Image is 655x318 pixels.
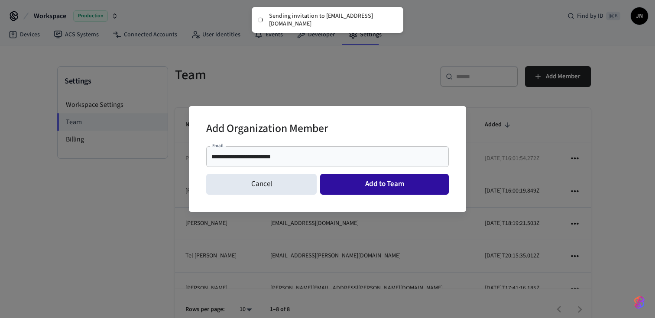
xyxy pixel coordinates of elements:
label: Email [212,142,224,149]
img: SeamLogoGradient.69752ec5.svg [634,296,645,309]
button: Cancel [206,174,317,195]
div: Sending invitation to [EMAIL_ADDRESS][DOMAIN_NAME] [269,12,395,28]
h2: Add Organization Member [206,116,328,143]
button: Add to Team [320,174,449,195]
